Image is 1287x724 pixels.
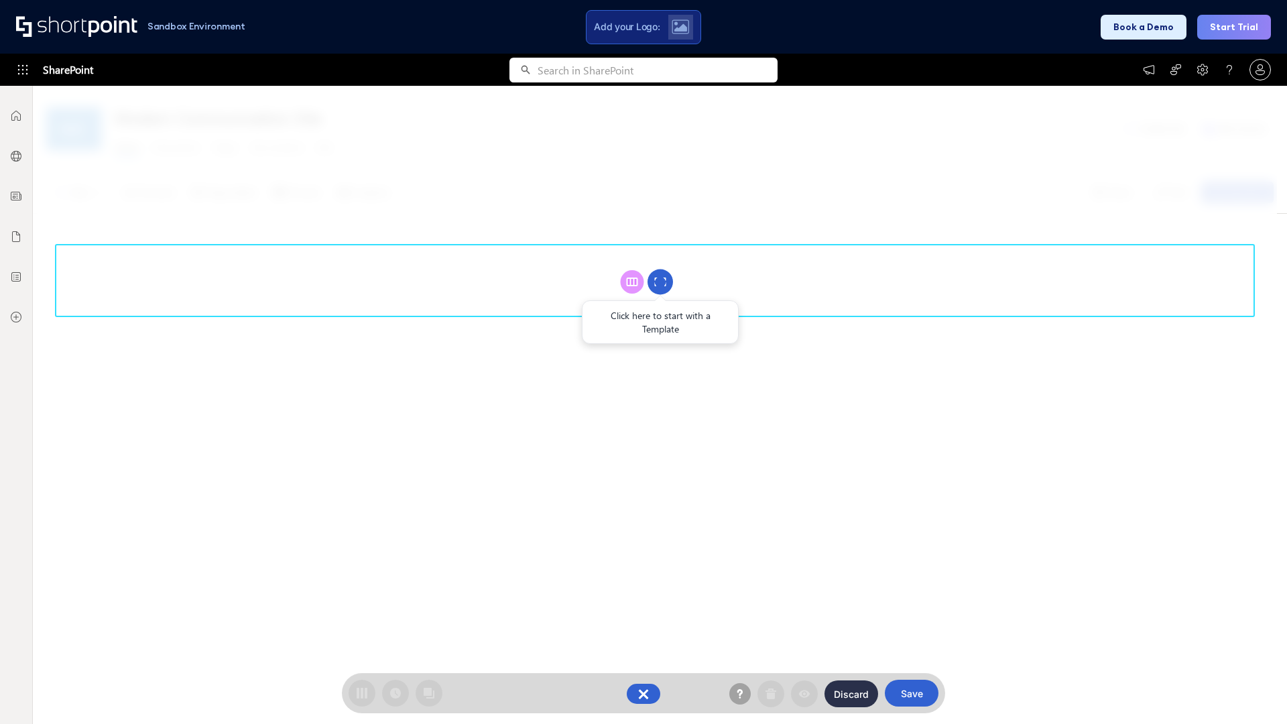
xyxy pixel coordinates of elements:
[1101,15,1186,40] button: Book a Demo
[824,680,878,707] button: Discard
[1220,660,1287,724] iframe: Chat Widget
[672,19,689,34] img: Upload logo
[885,680,938,707] button: Save
[538,58,778,82] input: Search in SharePoint
[147,23,245,30] h1: Sandbox Environment
[43,54,93,86] span: SharePoint
[1197,15,1271,40] button: Start Trial
[594,21,660,33] span: Add your Logo:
